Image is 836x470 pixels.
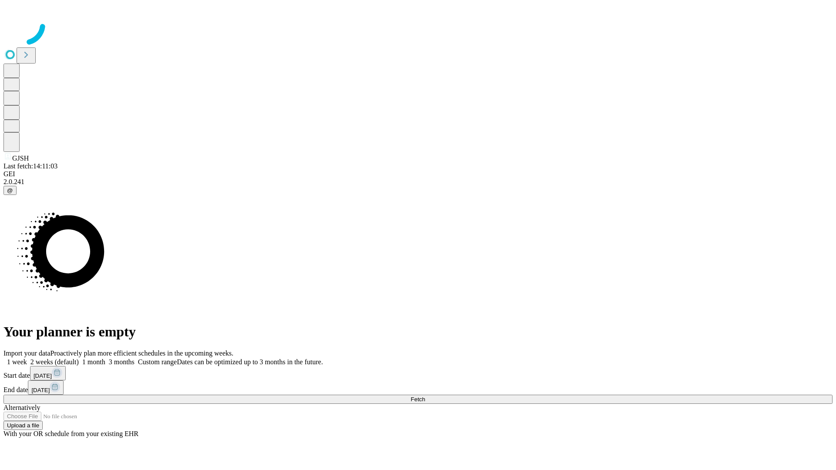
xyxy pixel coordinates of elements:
[7,358,27,366] span: 1 week
[3,404,40,411] span: Alternatively
[3,380,833,395] div: End date
[3,349,51,357] span: Import your data
[30,358,79,366] span: 2 weeks (default)
[31,387,50,393] span: [DATE]
[82,358,105,366] span: 1 month
[7,187,13,194] span: @
[28,380,64,395] button: [DATE]
[3,366,833,380] div: Start date
[3,170,833,178] div: GEI
[3,162,57,170] span: Last fetch: 14:11:03
[3,430,138,437] span: With your OR schedule from your existing EHR
[3,186,17,195] button: @
[30,366,66,380] button: [DATE]
[109,358,135,366] span: 3 months
[34,373,52,379] span: [DATE]
[51,349,233,357] span: Proactively plan more efficient schedules in the upcoming weeks.
[3,324,833,340] h1: Your planner is empty
[177,358,323,366] span: Dates can be optimized up to 3 months in the future.
[411,396,425,403] span: Fetch
[138,358,177,366] span: Custom range
[3,178,833,186] div: 2.0.241
[12,154,29,162] span: GJSH
[3,421,43,430] button: Upload a file
[3,395,833,404] button: Fetch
